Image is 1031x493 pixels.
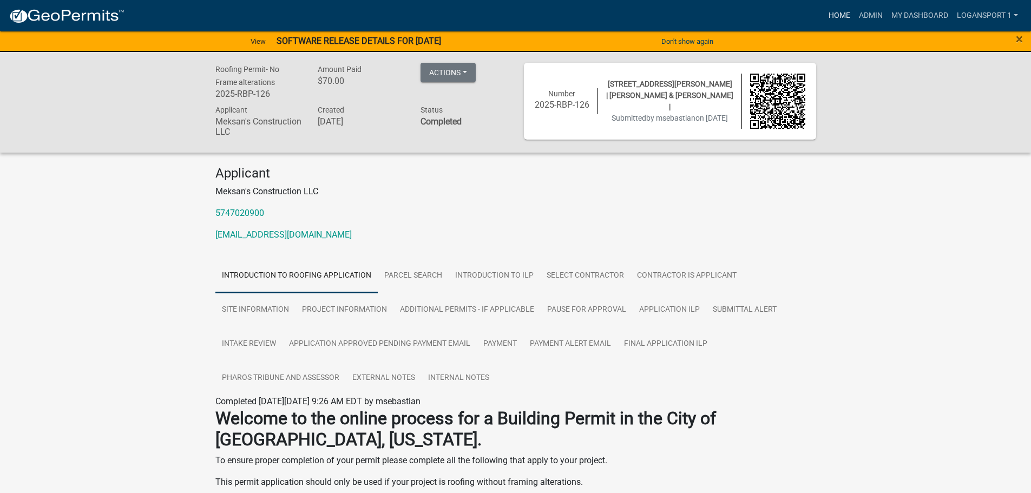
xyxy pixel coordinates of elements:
a: Contractor is Applicant [631,259,743,293]
h6: $70.00 [318,76,404,86]
a: Introduction to Roofing Application [215,259,378,293]
h6: [DATE] [318,116,404,127]
a: Payment Alert Email [523,327,618,361]
span: Roofing Permit- No Frame alterations [215,65,279,87]
span: by msebastian [646,114,695,122]
a: External Notes [346,361,422,396]
a: 5747020900 [215,208,264,218]
h6: Meksan's Construction LLC [215,116,302,137]
a: Home [824,5,855,26]
a: Internal Notes [422,361,496,396]
strong: Welcome to the online process for a Building Permit in the City of [GEOGRAPHIC_DATA], [US_STATE]. [215,408,716,449]
a: Logansport 1 [953,5,1022,26]
a: Final Application ILP [618,327,714,361]
strong: SOFTWARE RELEASE DETAILS FOR [DATE] [277,36,441,46]
button: Close [1016,32,1023,45]
a: Application ILP [633,293,706,327]
span: Number [548,89,575,98]
img: QR code [750,74,805,129]
span: Completed [DATE][DATE] 9:26 AM EDT by msebastian [215,396,421,406]
h6: 2025-RBP-126 [535,100,590,110]
h4: Applicant [215,166,816,181]
span: Created [318,106,344,114]
a: [EMAIL_ADDRESS][DOMAIN_NAME] [215,229,352,240]
a: Application Approved Pending Payment Email [283,327,477,361]
strong: Completed [421,116,462,127]
span: Applicant [215,106,247,114]
a: Project information [295,293,393,327]
p: Meksan's Construction LLC [215,185,816,198]
a: View [246,32,270,50]
a: Parcel search [378,259,449,293]
a: Admin [855,5,887,26]
span: Status [421,106,443,114]
a: Site Information [215,293,295,327]
h6: 2025-RBP-126 [215,89,302,99]
button: Actions [421,63,476,82]
a: Pause for Approval [541,293,633,327]
a: Intake Review [215,327,283,361]
span: Submitted on [DATE] [612,114,728,122]
span: [STREET_ADDRESS][PERSON_NAME] | [PERSON_NAME] & [PERSON_NAME] | [606,80,733,111]
a: Select contractor [540,259,631,293]
span: × [1016,31,1023,47]
p: To ensure proper completion of your permit please complete all the following that apply to your p... [215,454,816,467]
p: This permit application should only be used if your project is roofing without framing alterations. [215,476,816,489]
a: My Dashboard [887,5,953,26]
button: Don't show again [657,32,718,50]
a: Additional Permits - If Applicable [393,293,541,327]
a: Payment [477,327,523,361]
a: Pharos Tribune and Assessor [215,361,346,396]
a: Introduction to ILP [449,259,540,293]
a: Submittal Alert [706,293,783,327]
span: Amount Paid [318,65,362,74]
